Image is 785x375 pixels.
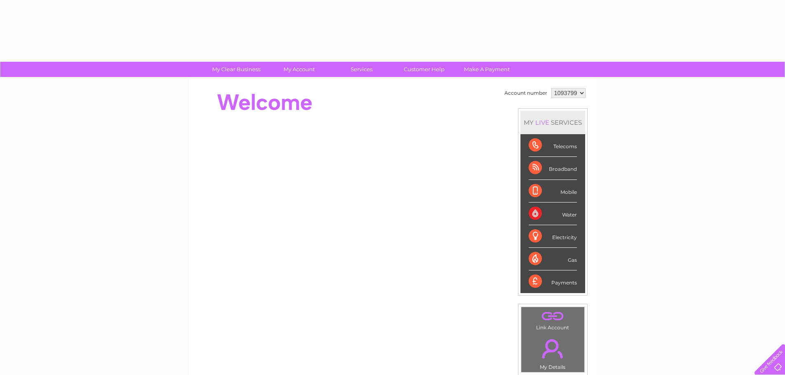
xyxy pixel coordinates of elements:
[520,111,585,134] div: MY SERVICES
[502,86,549,100] td: Account number
[521,307,585,333] td: Link Account
[523,309,582,324] a: .
[202,62,270,77] a: My Clear Business
[529,180,577,203] div: Mobile
[529,225,577,248] div: Electricity
[529,157,577,179] div: Broadband
[453,62,521,77] a: Make A Payment
[529,134,577,157] div: Telecoms
[521,332,585,373] td: My Details
[529,203,577,225] div: Water
[328,62,396,77] a: Services
[523,334,582,363] a: .
[265,62,333,77] a: My Account
[534,119,551,126] div: LIVE
[529,248,577,270] div: Gas
[529,270,577,293] div: Payments
[390,62,458,77] a: Customer Help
